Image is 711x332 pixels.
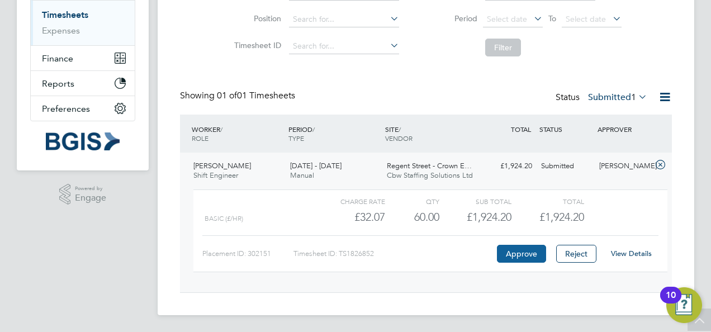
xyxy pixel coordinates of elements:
[545,11,560,26] span: To
[180,90,297,102] div: Showing
[537,157,595,176] div: Submitted
[31,46,135,70] button: Finance
[192,134,208,143] span: ROLE
[385,208,439,226] div: 60.00
[566,14,606,24] span: Select date
[478,157,537,176] div: £1,924.20
[595,119,653,139] div: APPROVER
[289,12,399,27] input: Search for...
[42,53,73,64] span: Finance
[631,92,636,103] span: 1
[193,161,251,170] span: [PERSON_NAME]
[497,245,546,263] button: Approve
[387,170,473,180] span: Cbw Staffing Solutions Ltd
[202,245,293,263] div: Placement ID: 302151
[220,125,222,134] span: /
[31,96,135,121] button: Preferences
[611,249,652,258] a: View Details
[385,195,439,208] div: QTY
[42,103,90,114] span: Preferences
[290,161,342,170] span: [DATE] - [DATE]
[556,245,596,263] button: Reject
[539,210,584,224] span: £1,924.20
[439,195,511,208] div: Sub Total
[511,125,531,134] span: TOTAL
[290,170,314,180] span: Manual
[385,134,413,143] span: VENDOR
[485,39,521,56] button: Filter
[511,195,584,208] div: Total
[289,39,399,54] input: Search for...
[75,193,106,203] span: Engage
[46,132,120,150] img: bgis-logo-retina.png
[286,119,382,148] div: PERIOD
[205,215,243,222] span: Basic (£/HR)
[231,40,281,50] label: Timesheet ID
[193,170,238,180] span: Shift Engineer
[30,132,135,150] a: Go to home page
[487,14,527,24] span: Select date
[666,295,676,310] div: 10
[382,119,479,148] div: SITE
[537,119,595,139] div: STATUS
[231,13,281,23] label: Position
[588,92,647,103] label: Submitted
[59,184,107,205] a: Powered byEngage
[556,90,650,106] div: Status
[42,25,80,36] a: Expenses
[42,78,74,89] span: Reports
[595,157,653,176] div: [PERSON_NAME]
[387,161,472,170] span: Regent Street - Crown E…
[288,134,304,143] span: TYPE
[189,119,286,148] div: WORKER
[312,125,315,134] span: /
[217,90,295,101] span: 01 Timesheets
[217,90,237,101] span: 01 of
[399,125,401,134] span: /
[75,184,106,193] span: Powered by
[313,195,385,208] div: Charge rate
[313,208,385,226] div: £32.07
[42,10,88,20] a: Timesheets
[666,287,702,323] button: Open Resource Center, 10 new notifications
[427,13,477,23] label: Period
[293,245,494,263] div: Timesheet ID: TS1826852
[31,71,135,96] button: Reports
[439,208,511,226] div: £1,924.20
